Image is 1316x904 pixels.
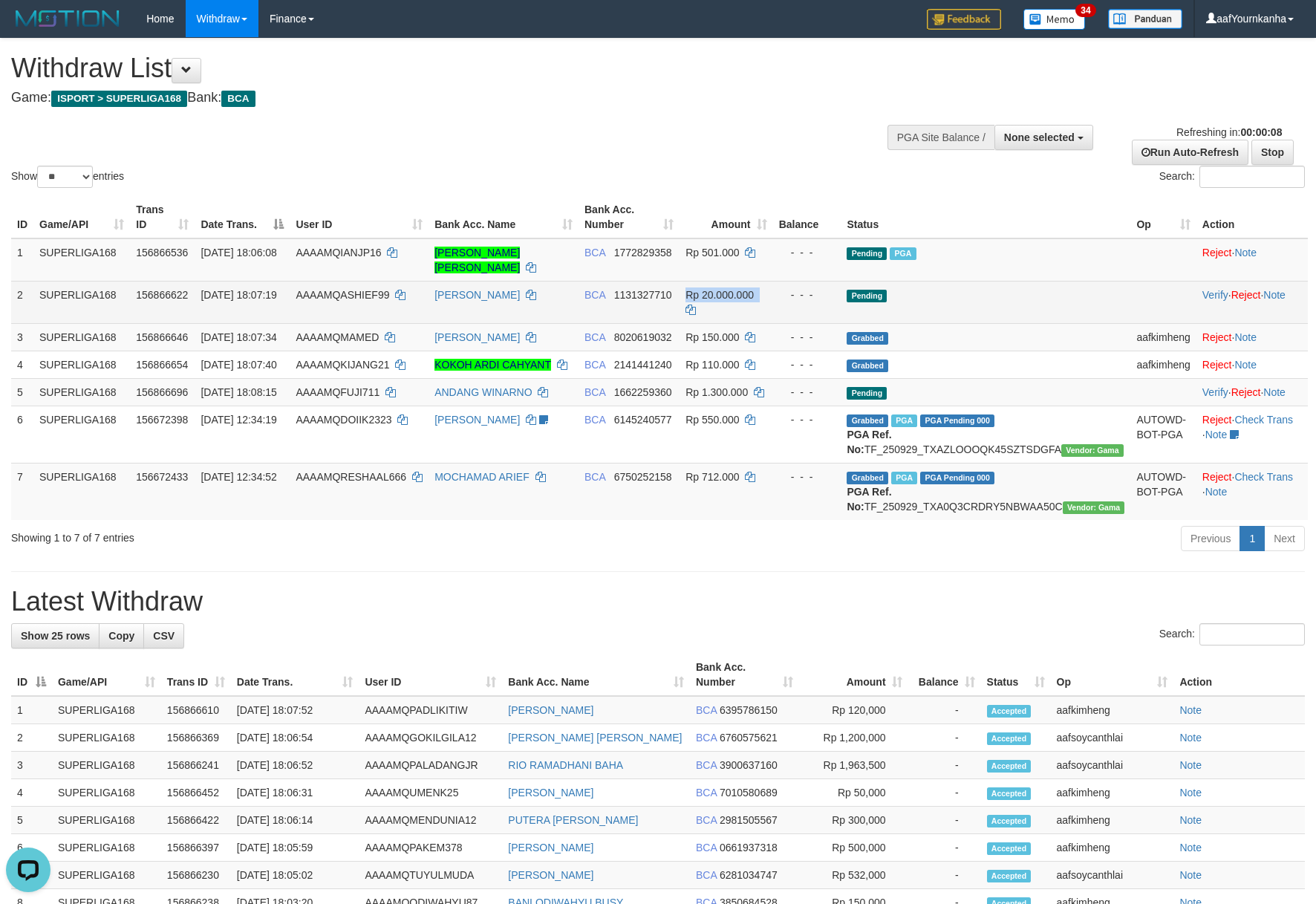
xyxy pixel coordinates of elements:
[720,869,778,881] span: Copy 6281034747 to clipboard
[11,53,862,83] h1: Withdraw List
[584,247,605,258] span: BCA
[153,630,175,642] span: CSV
[685,331,739,343] span: Rp 150.000
[1199,623,1305,646] input: Search:
[108,630,134,642] span: Copy
[1196,323,1308,351] td: ·
[52,779,161,807] td: SUPERLIGA168
[136,359,188,371] span: 156866654
[508,869,593,881] a: [PERSON_NAME]
[987,760,1032,773] span: Accepted
[161,779,231,807] td: 156866452
[11,7,124,30] img: MOTION_logo.png
[201,247,276,258] span: [DATE] 18:06:08
[1023,9,1086,30] img: Button%20Memo.svg
[1176,126,1282,138] span: Refreshing in:
[720,842,778,853] span: Copy 0661937318 to clipboard
[779,357,835,372] div: - - -
[584,331,605,343] span: BCA
[690,654,799,696] th: Bank Acc. Number: activate to sort column ascending
[987,705,1032,718] span: Accepted
[1196,463,1308,520] td: · ·
[33,378,130,406] td: SUPERLIGA168
[201,386,276,398] span: [DATE] 18:08:15
[908,779,981,807] td: -
[1179,759,1202,771] a: Note
[579,196,680,238] th: Bank Acc. Number: activate to sort column ascending
[614,289,672,301] span: Copy 1131327710 to clipboard
[290,196,429,238] th: User ID: activate to sort column ascending
[11,834,52,862] td: 6
[11,91,862,105] h4: Game: Bank:
[779,385,835,400] div: - - -
[696,814,717,826] span: BCA
[11,238,33,282] td: 1
[779,469,835,484] div: - - -
[231,807,359,834] td: [DATE] 18:06:14
[434,289,520,301] a: [PERSON_NAME]
[799,724,908,752] td: Rp 1,200,000
[359,862,502,889] td: AAAAMQTUYULMUDA
[161,862,231,889] td: 156866230
[11,524,537,545] div: Showing 1 to 7 of 7 entries
[231,752,359,779] td: [DATE] 18:06:52
[614,386,672,398] span: Copy 1662259360 to clipboard
[1240,526,1265,551] a: 1
[11,779,52,807] td: 4
[434,471,530,483] a: MOCHAMAD ARIEF
[508,759,623,771] a: RIO RAMADHANI BAHA
[1231,289,1261,301] a: Reject
[799,807,908,834] td: Rp 300,000
[434,331,520,343] a: [PERSON_NAME]
[502,654,690,696] th: Bank Acc. Name: activate to sort column ascending
[33,463,130,520] td: SUPERLIGA168
[685,386,748,398] span: Rp 1.300.000
[1196,351,1308,378] td: ·
[685,289,754,301] span: Rp 20.000.000
[296,414,391,426] span: AAAAMQDOIIK2323
[161,696,231,724] td: 156866610
[508,787,593,799] a: [PERSON_NAME]
[1234,414,1293,426] a: Check Trans
[33,238,130,282] td: SUPERLIGA168
[908,862,981,889] td: -
[696,732,717,744] span: BCA
[1202,331,1232,343] a: Reject
[1051,779,1174,807] td: aafkimheng
[1130,463,1196,520] td: AUTOWD-BOT-PGA
[52,752,161,779] td: SUPERLIGA168
[891,414,917,427] span: Marked by aafsoycanthlai
[1196,378,1308,406] td: · ·
[11,724,52,752] td: 2
[1130,196,1196,238] th: Op: activate to sort column ascending
[130,196,195,238] th: Trans ID: activate to sort column ascending
[908,752,981,779] td: -
[201,471,276,483] span: [DATE] 12:34:52
[11,281,33,323] td: 2
[195,196,290,238] th: Date Trans.: activate to sort column descending
[1179,732,1202,744] a: Note
[1179,842,1202,853] a: Note
[847,332,888,345] span: Grabbed
[434,359,551,371] a: KOKOH ARDI CAHYANT
[11,654,52,696] th: ID: activate to sort column descending
[987,870,1032,882] span: Accepted
[33,406,130,463] td: SUPERLIGA168
[584,414,605,426] span: BCA
[908,724,981,752] td: -
[52,654,161,696] th: Game/API: activate to sort column ascending
[696,759,717,771] span: BCA
[994,125,1093,150] button: None selected
[720,732,778,744] span: Copy 6760575621 to clipboard
[359,834,502,862] td: AAAAMQPAKEM378
[1196,238,1308,282] td: ·
[1202,247,1232,258] a: Reject
[11,323,33,351] td: 3
[720,787,778,799] span: Copy 7010580689 to clipboard
[720,759,778,771] span: Copy 3900637160 to clipboard
[1063,501,1125,514] span: Vendor URL: https://trx31.1velocity.biz
[685,247,739,258] span: Rp 501.000
[359,807,502,834] td: AAAAMQMENDUNIA12
[847,414,888,427] span: Grabbed
[1108,9,1182,29] img: panduan.png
